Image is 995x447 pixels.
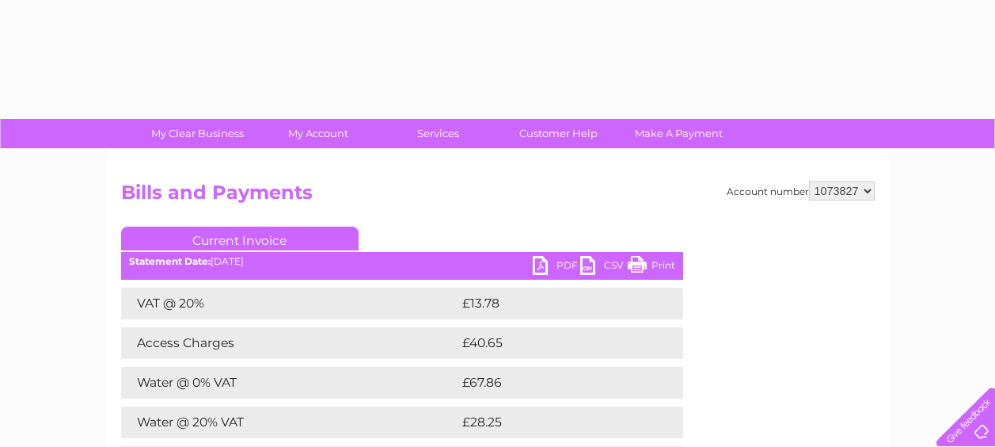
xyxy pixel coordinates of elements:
a: My Clear Business [132,119,263,148]
a: Current Invoice [121,227,359,250]
a: Make A Payment [613,119,744,148]
a: Services [373,119,503,148]
a: PDF [533,256,580,279]
td: Access Charges [121,327,458,359]
div: [DATE] [121,256,683,267]
b: Statement Date: [129,255,211,267]
td: Water @ 20% VAT [121,407,458,438]
h2: Bills and Payments [121,181,875,212]
div: Account number [727,181,875,201]
td: £40.65 [458,327,651,359]
td: £13.78 [458,288,650,319]
td: £67.86 [458,367,651,399]
td: £28.25 [458,407,651,438]
td: Water @ 0% VAT [121,367,458,399]
a: Customer Help [493,119,624,148]
a: My Account [253,119,383,148]
td: VAT @ 20% [121,288,458,319]
a: CSV [580,256,628,279]
a: Print [628,256,675,279]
